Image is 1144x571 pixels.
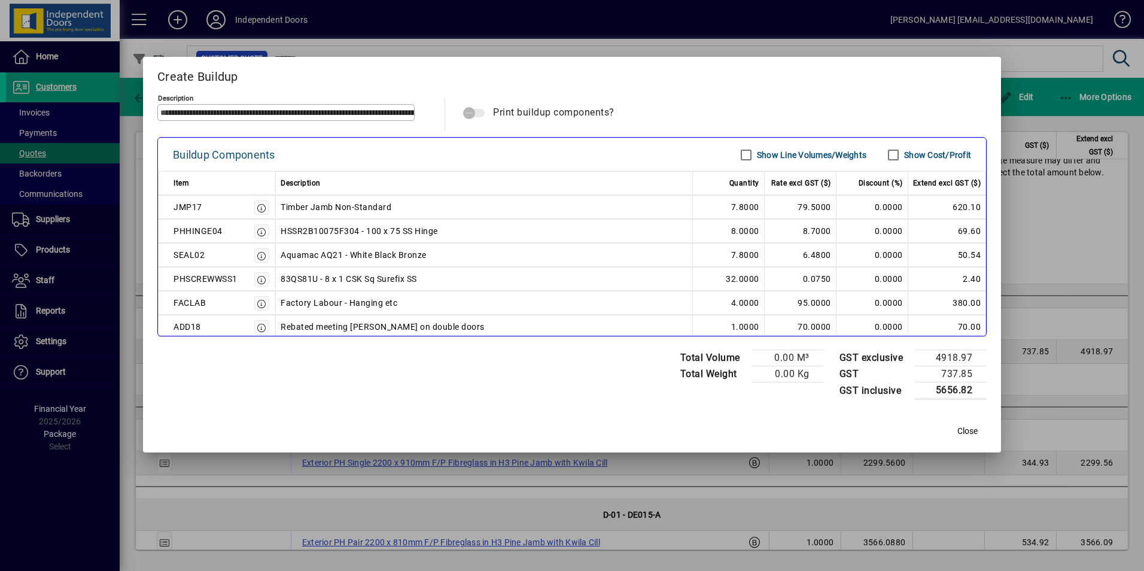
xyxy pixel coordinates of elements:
div: ADD18 [174,320,201,334]
span: Item [174,176,189,190]
span: Print buildup components? [493,107,614,118]
td: Factory Labour - Hanging etc [276,291,693,315]
span: Discount (%) [859,176,903,190]
td: 2.40 [908,267,987,291]
td: Total Volume [674,350,752,366]
td: 0.00 Kg [752,366,824,382]
td: 737.85 [915,366,987,382]
td: 32.0000 [693,267,765,291]
div: JMP17 [174,200,202,214]
span: Rate excl GST ($) [771,176,831,190]
td: Total Weight [674,366,752,382]
td: 50.54 [908,243,987,267]
button: Close [948,421,987,442]
td: GST exclusive [833,350,915,366]
td: 0.0000 [836,291,908,315]
td: 5656.82 [915,382,987,399]
span: Extend excl GST ($) [913,176,981,190]
td: 620.10 [908,195,987,219]
div: 6.4800 [769,248,831,262]
div: Buildup Components [173,145,275,165]
td: 0.00 M³ [752,350,824,366]
div: SEAL02 [174,248,205,262]
span: Description [281,176,321,190]
td: Aquamac AQ21 - White Black Bronze [276,243,693,267]
div: 70.0000 [769,320,831,334]
div: PHHINGE04 [174,224,223,238]
div: PHSCREWWSS1 [174,272,238,286]
td: Rebated meeting [PERSON_NAME] on double doors [276,315,693,339]
span: Close [957,425,978,438]
td: 69.60 [908,219,987,243]
td: HSSR2B10075F304 - 100 x 75 SS Hinge [276,219,693,243]
td: 0.0000 [836,219,908,243]
td: 8.0000 [693,219,765,243]
td: Timber Jamb Non-Standard [276,195,693,219]
td: 0.0000 [836,195,908,219]
mat-label: Description [158,94,193,102]
td: 0.0000 [836,243,908,267]
div: FACLAB [174,296,206,310]
div: 79.5000 [769,200,831,214]
td: 4.0000 [693,291,765,315]
td: 0.0000 [836,315,908,339]
td: 4918.97 [915,350,987,366]
h2: Create Buildup [143,57,1001,92]
td: 1.0000 [693,315,765,339]
td: 7.8000 [693,243,765,267]
div: 8.7000 [769,224,831,238]
td: 83QS81U - 8 x 1 CSK Sq Surefix SS [276,267,693,291]
label: Show Line Volumes/Weights [754,149,866,161]
label: Show Cost/Profit [902,149,971,161]
td: 7.8000 [693,195,765,219]
div: 95.0000 [769,296,831,310]
td: GST inclusive [833,382,915,399]
td: 0.0000 [836,267,908,291]
td: GST [833,366,915,382]
span: Quantity [729,176,759,190]
td: 380.00 [908,291,987,315]
div: 0.0750 [769,272,831,286]
td: 70.00 [908,315,987,339]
